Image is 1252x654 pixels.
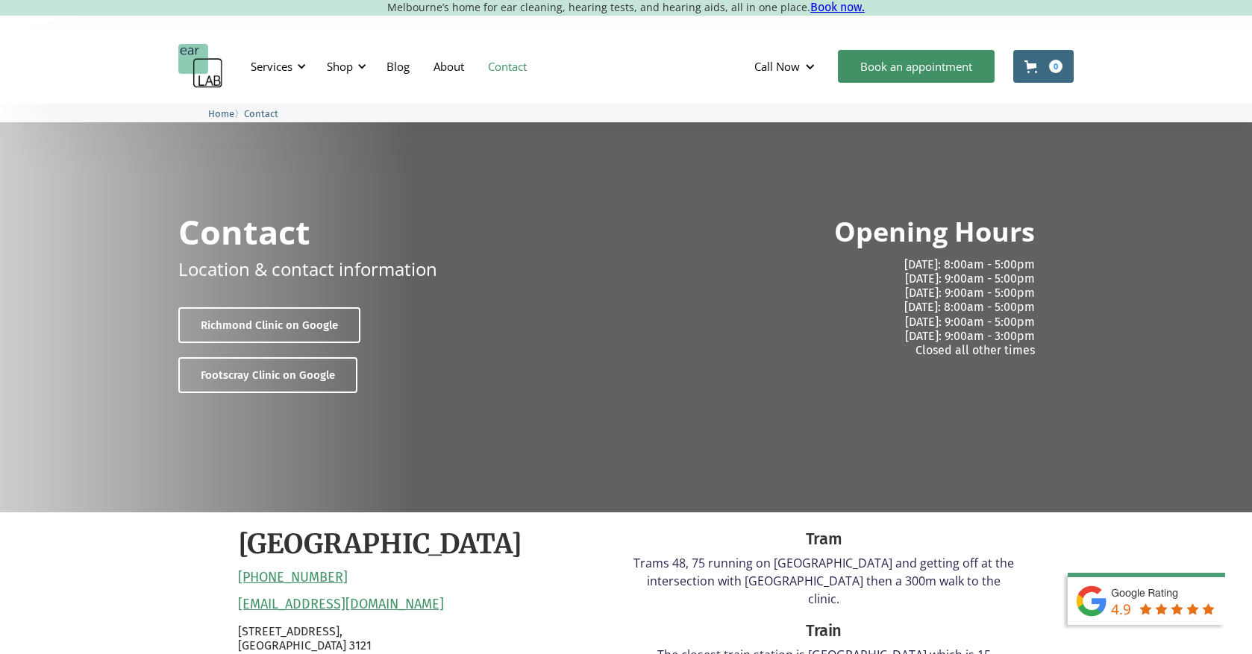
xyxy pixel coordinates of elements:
[178,256,437,282] p: Location & contact information
[476,45,539,88] a: Contact
[318,44,371,89] div: Shop
[178,357,357,393] a: Footscray Clinic on Google
[208,108,234,119] span: Home
[633,527,1014,551] div: Tram
[633,619,1014,643] div: Train
[251,59,292,74] div: Services
[838,50,995,83] a: Book an appointment
[1013,50,1074,83] a: Open cart
[1049,60,1062,73] div: 0
[208,106,234,120] a: Home
[178,215,310,248] h1: Contact
[244,106,278,120] a: Contact
[242,44,310,89] div: Services
[238,527,522,562] h2: [GEOGRAPHIC_DATA]
[375,45,422,88] a: Blog
[208,106,244,122] li: 〉
[834,215,1035,250] h2: Opening Hours
[422,45,476,88] a: About
[327,59,353,74] div: Shop
[238,597,444,613] a: [EMAIL_ADDRESS][DOMAIN_NAME]
[638,257,1035,357] p: [DATE]: 8:00am - 5:00pm [DATE]: 9:00am - 5:00pm [DATE]: 9:00am - 5:00pm [DATE]: 8:00am - 5:00pm [...
[238,570,348,586] a: [PHONE_NUMBER]
[742,44,830,89] div: Call Now
[633,554,1014,608] p: Trams 48, 75 running on [GEOGRAPHIC_DATA] and getting off at the intersection with [GEOGRAPHIC_DA...
[238,624,619,653] p: [STREET_ADDRESS], [GEOGRAPHIC_DATA] 3121
[178,307,360,343] a: Richmond Clinic on Google
[178,44,223,89] a: home
[754,59,800,74] div: Call Now
[244,108,278,119] span: Contact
